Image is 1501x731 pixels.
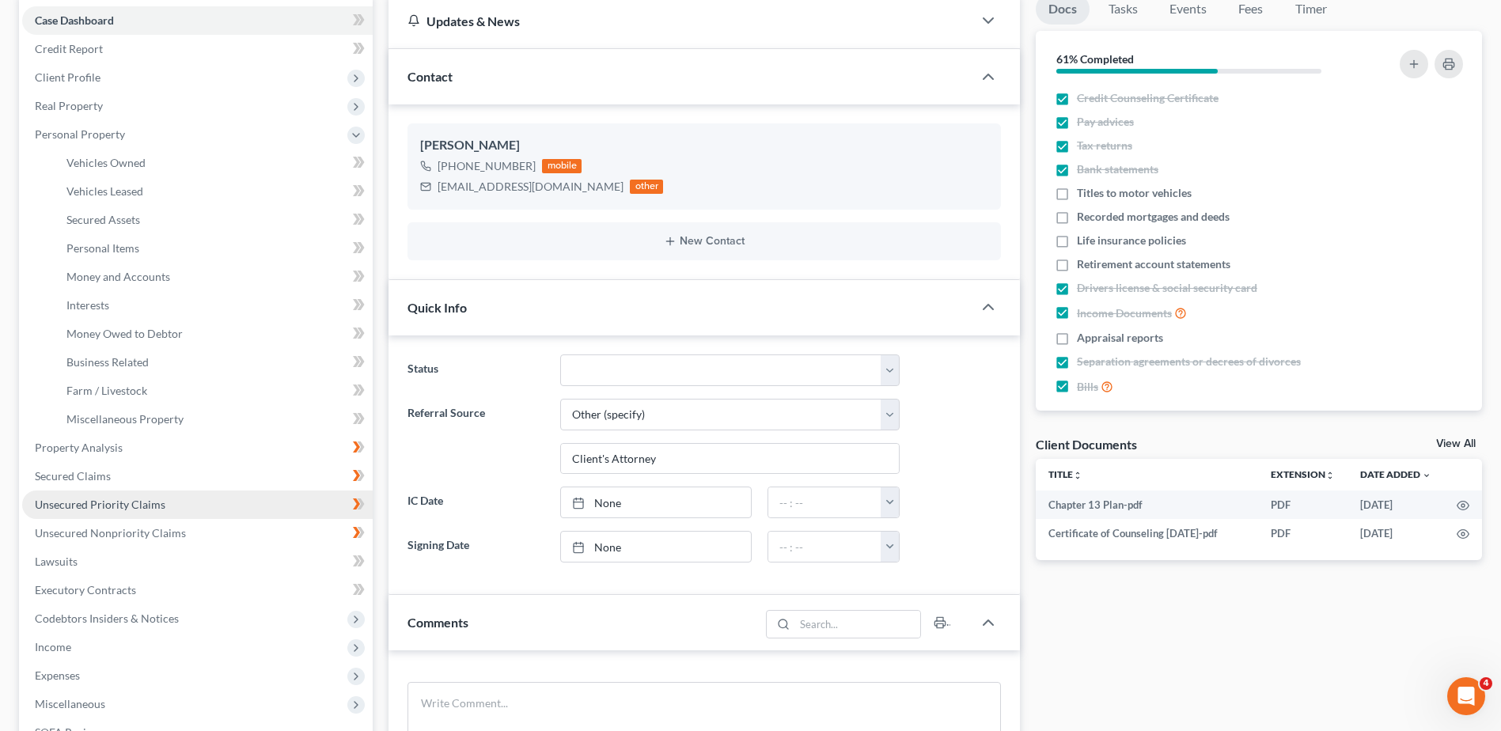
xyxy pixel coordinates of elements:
[1077,330,1163,346] span: Appraisal reports
[400,531,552,562] label: Signing Date
[1077,209,1230,225] span: Recorded mortgages and deeds
[54,291,373,320] a: Interests
[54,177,373,206] a: Vehicles Leased
[66,412,184,426] span: Miscellaneous Property
[22,434,373,462] a: Property Analysis
[1036,436,1137,453] div: Client Documents
[22,576,373,604] a: Executory Contracts
[54,405,373,434] a: Miscellaneous Property
[1077,354,1301,369] span: Separation agreements or decrees of divorces
[35,697,105,710] span: Miscellaneous
[1077,305,1172,321] span: Income Documents
[1258,519,1347,547] td: PDF
[22,490,373,519] a: Unsecured Priority Claims
[35,42,103,55] span: Credit Report
[1422,471,1431,480] i: expand_more
[407,300,467,315] span: Quick Info
[1436,438,1476,449] a: View All
[35,469,111,483] span: Secured Claims
[1077,161,1158,177] span: Bank statements
[1036,519,1258,547] td: Certificate of Counseling [DATE]-pdf
[54,320,373,348] a: Money Owed to Debtor
[1077,280,1257,296] span: Drivers license & social security card
[35,127,125,141] span: Personal Property
[66,327,183,340] span: Money Owed to Debtor
[35,99,103,112] span: Real Property
[54,206,373,234] a: Secured Assets
[794,611,920,638] input: Search...
[35,640,71,653] span: Income
[1036,490,1258,519] td: Chapter 13 Plan-pdf
[66,241,139,255] span: Personal Items
[542,159,582,173] div: mobile
[1480,677,1492,690] span: 4
[54,348,373,377] a: Business Related
[66,184,143,198] span: Vehicles Leased
[22,519,373,547] a: Unsecured Nonpriority Claims
[407,69,453,84] span: Contact
[630,180,663,194] div: other
[1360,468,1431,480] a: Date Added expand_more
[768,487,881,517] input: -- : --
[420,136,988,155] div: [PERSON_NAME]
[438,179,624,195] div: [EMAIL_ADDRESS][DOMAIN_NAME]
[1271,468,1335,480] a: Extensionunfold_more
[1347,519,1444,547] td: [DATE]
[400,487,552,518] label: IC Date
[22,35,373,63] a: Credit Report
[54,377,373,405] a: Farm / Livestock
[22,6,373,35] a: Case Dashboard
[22,462,373,490] a: Secured Claims
[35,526,186,540] span: Unsecured Nonpriority Claims
[35,70,100,84] span: Client Profile
[54,263,373,291] a: Money and Accounts
[35,583,136,597] span: Executory Contracts
[561,444,899,474] input: Other Referral Source
[1056,52,1134,66] strong: 61% Completed
[1077,114,1134,130] span: Pay advices
[1077,138,1132,153] span: Tax returns
[66,298,109,312] span: Interests
[54,149,373,177] a: Vehicles Owned
[400,399,552,475] label: Referral Source
[22,547,373,576] a: Lawsuits
[35,555,78,568] span: Lawsuits
[1077,379,1098,395] span: Bills
[1048,468,1082,480] a: Titleunfold_more
[1325,471,1335,480] i: unfold_more
[35,669,80,682] span: Expenses
[1073,471,1082,480] i: unfold_more
[1077,185,1192,201] span: Titles to motor vehicles
[1077,233,1186,248] span: Life insurance policies
[35,441,123,454] span: Property Analysis
[35,498,165,511] span: Unsecured Priority Claims
[66,270,170,283] span: Money and Accounts
[1347,490,1444,519] td: [DATE]
[407,615,468,630] span: Comments
[400,354,552,386] label: Status
[561,532,751,562] a: None
[35,13,114,27] span: Case Dashboard
[407,13,953,29] div: Updates & News
[768,532,881,562] input: -- : --
[1447,677,1485,715] iframe: Intercom live chat
[66,384,147,397] span: Farm / Livestock
[1077,90,1219,106] span: Credit Counseling Certificate
[66,213,140,226] span: Secured Assets
[420,235,988,248] button: New Contact
[66,156,146,169] span: Vehicles Owned
[35,612,179,625] span: Codebtors Insiders & Notices
[1258,490,1347,519] td: PDF
[66,355,149,369] span: Business Related
[1077,256,1230,272] span: Retirement account statements
[54,234,373,263] a: Personal Items
[561,487,751,517] a: None
[438,158,536,174] div: [PHONE_NUMBER]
